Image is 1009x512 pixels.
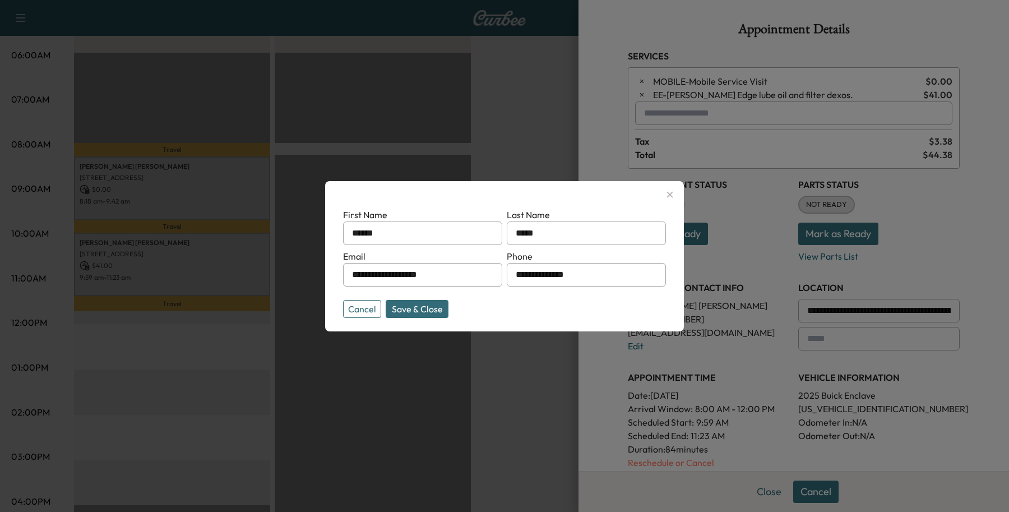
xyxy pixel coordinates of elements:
[507,251,533,262] label: Phone
[343,251,365,262] label: Email
[343,300,381,318] button: Cancel
[386,300,448,318] button: Save & Close
[507,209,550,220] label: Last Name
[343,209,387,220] label: First Name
